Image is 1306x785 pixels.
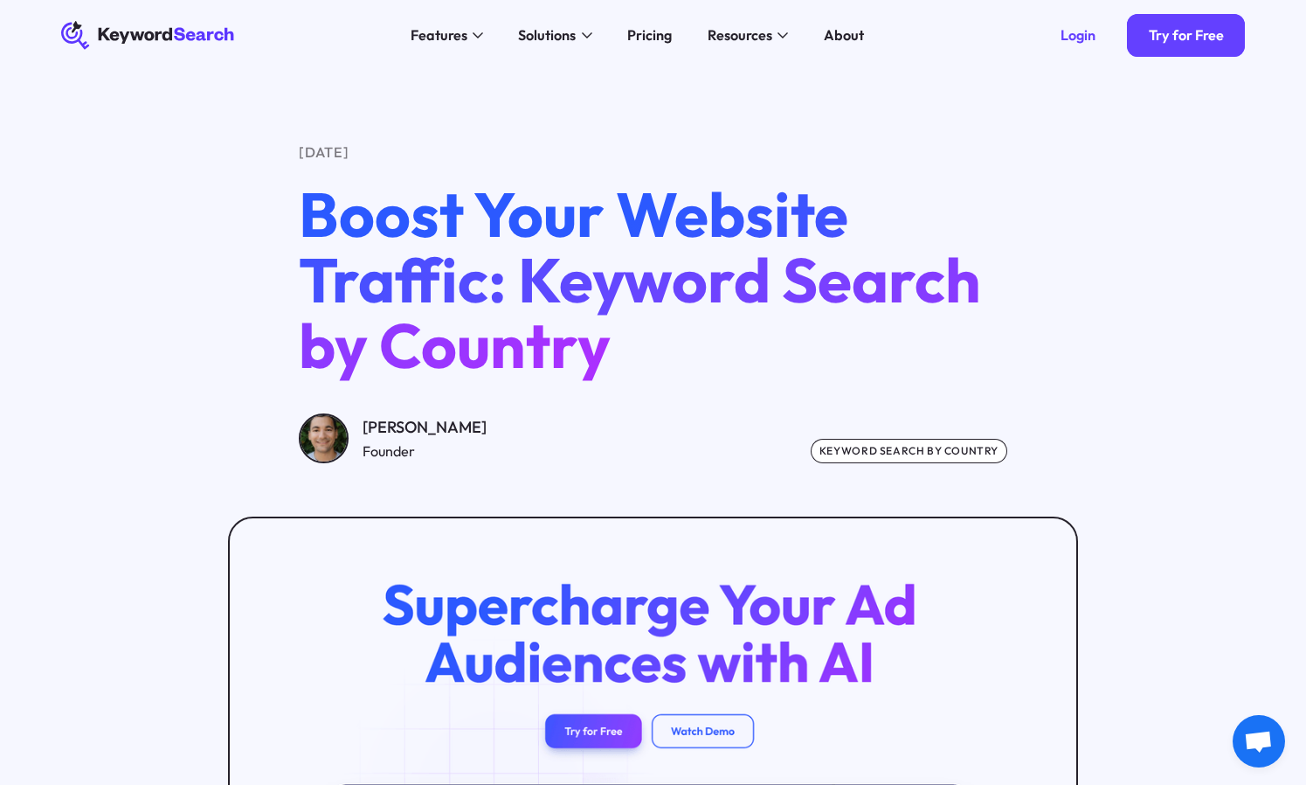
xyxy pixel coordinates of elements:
[1127,14,1245,57] a: Try for Free
[1040,14,1117,57] a: Login
[363,415,487,440] div: [PERSON_NAME]
[363,441,487,462] div: Founder
[299,142,1007,163] div: [DATE]
[811,439,1008,463] div: keyword search by country
[824,24,864,45] div: About
[627,24,672,45] div: Pricing
[411,24,467,45] div: Features
[1061,26,1095,44] div: Login
[1149,26,1224,44] div: Try for Free
[708,24,772,45] div: Resources
[617,21,682,49] a: Pricing
[812,21,874,49] a: About
[518,24,576,45] div: Solutions
[1233,715,1285,768] a: Open chat
[299,175,981,385] span: Boost Your Website Traffic: Keyword Search by Country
